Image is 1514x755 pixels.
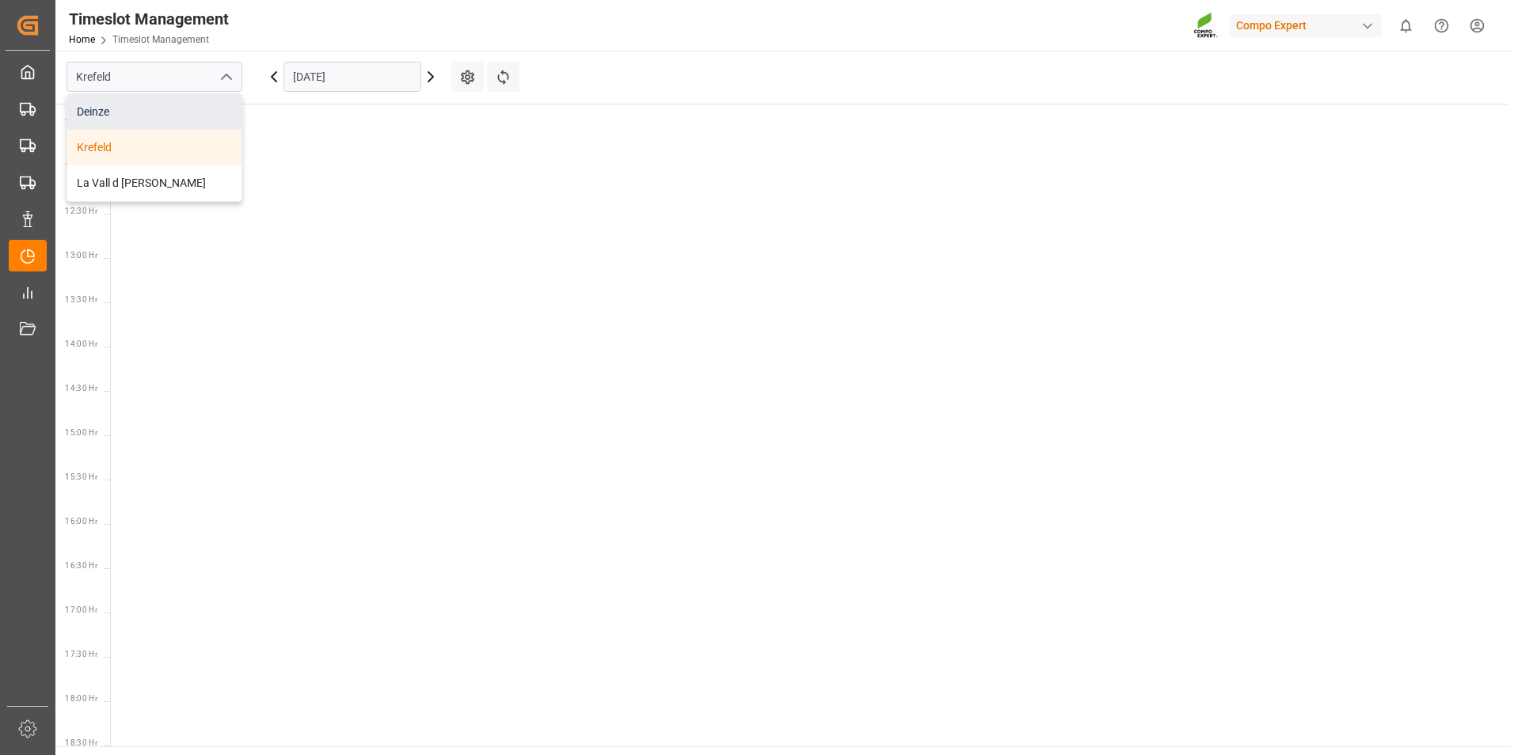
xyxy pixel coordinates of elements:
div: Compo Expert [1230,14,1382,37]
button: show 0 new notifications [1388,8,1424,44]
span: 17:30 Hr [65,650,97,658]
div: Krefeld [67,130,242,165]
span: 18:00 Hr [65,694,97,703]
span: 12:00 Hr [65,162,97,171]
span: 18:30 Hr [65,738,97,747]
span: 13:30 Hr [65,295,97,304]
div: Deinze [67,94,242,130]
span: 14:30 Hr [65,384,97,393]
span: 12:30 Hr [65,207,97,215]
span: 14:00 Hr [65,340,97,348]
button: close menu [213,65,237,89]
div: La Vall d [PERSON_NAME] [67,165,242,201]
span: 11:30 Hr [65,118,97,127]
span: 13:00 Hr [65,251,97,260]
span: 17:00 Hr [65,605,97,614]
button: Compo Expert [1230,10,1388,40]
a: Home [69,34,95,45]
input: Type to search/select [67,62,242,92]
span: 16:00 Hr [65,517,97,525]
input: DD.MM.YYYY [283,62,421,92]
span: 16:30 Hr [65,561,97,570]
button: Help Center [1424,8,1459,44]
div: Timeslot Management [69,7,229,31]
span: 15:30 Hr [65,472,97,481]
img: Screenshot%202023-09-29%20at%2010.02.21.png_1712312052.png [1193,12,1219,40]
span: 15:00 Hr [65,428,97,437]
